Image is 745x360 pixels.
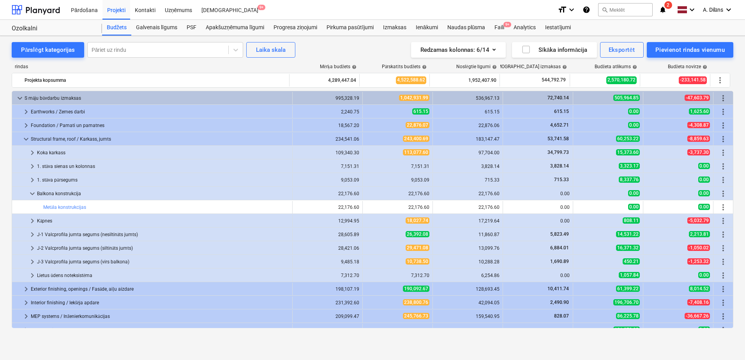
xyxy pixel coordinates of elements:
[258,5,265,10] span: 9+
[436,123,500,128] div: 22,876.06
[436,273,500,278] div: 6,254.86
[698,190,710,196] span: 0.00
[378,20,411,35] a: Izmaksas
[583,5,590,14] i: Zināšanu pamats
[613,95,640,101] span: 505,964.85
[31,283,289,295] div: Exterior finishing, openings / Fasāde, aiļu aizdare
[436,218,500,224] div: 17,219.64
[21,298,31,307] span: keyboard_arrow_right
[296,245,359,251] div: 28,421.06
[687,149,710,155] span: -3,737.30
[668,64,707,70] div: Budžeta novirze
[296,164,359,169] div: 7,151.31
[549,122,570,128] span: 4,652.71
[719,271,728,280] span: Vairāk darbību
[719,175,728,185] span: Vairāk darbību
[506,205,570,210] div: 0.00
[598,3,653,16] button: Meklēt
[182,20,201,35] a: PSF
[659,5,667,14] i: notifications
[296,123,359,128] div: 18,567.20
[456,64,497,70] div: Noslēgtie līgumi
[436,177,500,183] div: 715.33
[506,218,570,224] div: 0.00
[719,134,728,144] span: Vairāk darbību
[436,95,500,101] div: 536,967.13
[403,136,429,142] span: 243,400.69
[296,273,359,278] div: 7,312.70
[28,148,37,157] span: keyboard_arrow_right
[491,64,567,70] div: [DEMOGRAPHIC_DATA] izmaksas
[547,95,570,101] span: 72,740.14
[619,272,640,278] span: 1,057.84
[647,42,733,58] button: Pievienot rindas vienumu
[719,107,728,116] span: Vairāk darbību
[719,312,728,321] span: Vairāk darbību
[512,42,597,58] button: Sīkāka informācija
[43,205,86,210] a: Metāla konstrukcijas
[296,218,359,224] div: 12,994.95
[366,177,429,183] div: 9,053.09
[296,205,359,210] div: 22,176.60
[549,245,570,251] span: 6,884.01
[687,245,710,251] span: -1,050.02
[322,20,378,35] a: Pirkuma pasūtījumi
[420,45,496,55] div: Redzamas kolonnas : 6/14
[540,20,576,35] div: Iestatījumi
[131,20,182,35] a: Galvenais līgums
[25,92,289,104] div: S māju būvdarbu izmaksas
[567,5,576,14] i: keyboard_arrow_down
[547,150,570,155] span: 34,799.73
[655,45,725,55] div: Pievienot rindas vienumu
[436,245,500,251] div: 13,099.76
[296,177,359,183] div: 9,053.09
[28,244,37,253] span: keyboard_arrow_right
[21,325,31,335] span: keyboard_arrow_right
[436,232,500,237] div: 11,860.87
[406,217,429,224] span: 18,027.74
[12,25,93,33] div: Ozolkalni
[719,189,728,198] span: Vairāk darbību
[21,134,31,144] span: keyboard_arrow_down
[613,299,640,305] span: 196,706.70
[547,286,570,291] span: 10,411.74
[296,300,359,305] div: 231,392.60
[436,164,500,169] div: 3,828.14
[406,258,429,265] span: 10,738.50
[31,310,289,323] div: MEP systems / Inženierkomunikācijas
[679,76,707,84] span: -233,141.58
[443,20,490,35] a: Naudas plūsma
[37,228,289,241] div: J-1 Valcprofila jumta segums (nesiltināts jumts)
[411,20,443,35] a: Ienākumi
[320,64,357,70] div: Mērķa budžets
[719,284,728,294] span: Vairāk darbību
[296,136,359,142] div: 234,541.06
[296,259,359,265] div: 9,485.18
[616,286,640,292] span: 61,399.22
[436,191,500,196] div: 22,176.60
[623,258,640,265] span: 450.21
[28,216,37,226] span: keyboard_arrow_right
[631,65,637,69] span: help
[37,215,289,227] div: Kāpnes
[715,76,725,85] span: Vairāk darbību
[37,256,289,268] div: J-3 Valcprofila jumta segums (virs balkona)
[21,45,75,55] div: Pārslēgt kategorijas
[403,286,429,292] span: 190,092.67
[366,164,429,169] div: 7,151.31
[689,231,710,237] span: 2,213.81
[366,273,429,278] div: 7,312.70
[296,314,359,319] div: 209,099.47
[399,95,429,101] span: 1,042,931.99
[687,299,710,305] span: -7,408.16
[719,203,728,212] span: Vairāk darbību
[366,327,429,333] div: 101,379.93
[436,109,500,115] div: 615.15
[37,269,289,282] div: Lietus ūdens noteksistēma
[687,136,710,142] span: -8,859.63
[366,191,429,196] div: 22,176.60
[21,107,31,116] span: keyboard_arrow_right
[296,150,359,155] div: 109,340.30
[719,94,728,103] span: Vairāk darbību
